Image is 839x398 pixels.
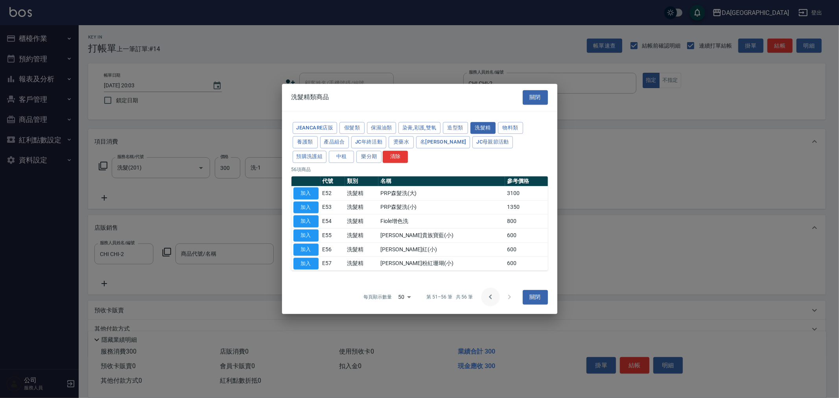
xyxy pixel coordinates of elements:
[293,243,319,256] button: 加入
[378,243,505,257] td: [PERSON_NAME]紅(小)
[345,256,378,271] td: 洗髮精
[293,136,318,149] button: 養護類
[367,122,396,134] button: 保濕油類
[345,176,378,186] th: 類別
[293,201,319,214] button: 加入
[378,228,505,243] td: [PERSON_NAME]貴族寶藍(小)
[345,200,378,214] td: 洗髮精
[505,176,548,186] th: 參考價格
[345,186,378,201] td: 洗髮精
[321,186,345,201] td: E52
[320,136,349,149] button: 產品組合
[291,94,329,101] span: 洗髮精類商品
[339,122,365,134] button: 假髮類
[378,176,505,186] th: 名稱
[378,200,505,214] td: PRP森髮洗(小)
[378,256,505,271] td: [PERSON_NAME]粉紅珊瑚(小)
[356,151,382,163] button: 樂分期
[293,229,319,241] button: 加入
[505,200,548,214] td: 1350
[363,294,392,301] p: 每頁顯示數量
[505,243,548,257] td: 600
[523,90,548,105] button: 關閉
[351,136,386,149] button: JC年終活動
[321,228,345,243] td: E55
[505,214,548,228] td: 800
[416,136,470,149] button: 名[PERSON_NAME]
[321,176,345,186] th: 代號
[505,186,548,201] td: 3100
[426,294,473,301] p: 第 51–56 筆 共 56 筆
[523,290,548,304] button: 關閉
[378,214,505,228] td: Fiole增色洗
[345,214,378,228] td: 洗髮精
[443,122,468,134] button: 造型類
[383,151,408,163] button: 清除
[378,186,505,201] td: PRP森髮洗(大)
[505,228,548,243] td: 600
[345,243,378,257] td: 洗髮精
[321,200,345,214] td: E53
[293,258,319,270] button: 加入
[321,243,345,257] td: E56
[395,287,414,308] div: 50
[293,187,319,199] button: 加入
[505,256,548,271] td: 600
[481,288,500,307] button: Go to previous page
[321,256,345,271] td: E57
[293,216,319,228] button: 加入
[472,136,513,149] button: JC母親節活動
[321,214,345,228] td: E54
[398,122,441,134] button: 染膏,彩護,雙氧
[498,122,523,134] button: 物料類
[470,122,496,134] button: 洗髮精
[329,151,354,163] button: 中租
[293,122,337,134] button: JeanCare店販
[293,151,327,163] button: 預購洗護組
[389,136,414,149] button: 燙藥水
[291,166,548,173] p: 56 項商品
[345,228,378,243] td: 洗髮精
